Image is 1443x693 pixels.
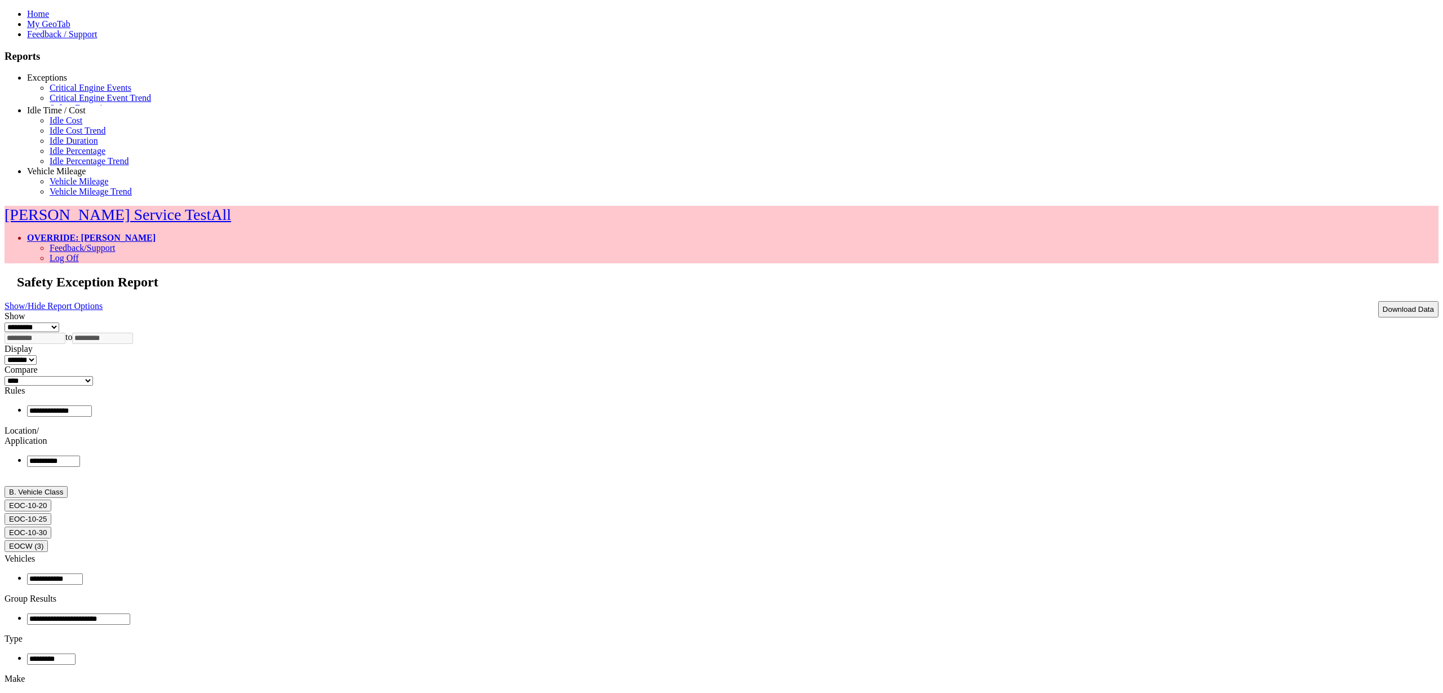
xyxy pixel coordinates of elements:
h3: Reports [5,50,1438,63]
a: Vehicle Mileage Trend [50,187,132,196]
label: Show [5,311,25,321]
label: Rules [5,386,25,395]
a: Critical Engine Events [50,83,131,92]
a: Safety Exceptions [50,103,115,113]
a: Vehicle Mileage [27,166,86,176]
button: EOC-10-25 [5,513,51,525]
a: Idle Duration [50,136,98,145]
label: Location/ Application [5,426,47,445]
a: Show/Hide Report Options [5,298,103,314]
span: to [65,332,72,342]
button: EOCW (3) [5,540,48,552]
button: Download Data [1378,301,1438,317]
button: B. Vehicle Class [5,486,68,498]
button: EOC-10-20 [5,500,51,511]
a: My GeoTab [27,19,70,29]
h2: Safety Exception Report [17,275,1438,290]
a: Idle Percentage [50,146,105,156]
a: Log Off [50,253,79,263]
a: Idle Time / Cost [27,105,86,115]
a: Idle Percentage Trend [50,156,129,166]
label: Display [5,344,33,354]
label: Group Results [5,594,56,603]
a: Feedback / Support [27,29,97,39]
a: Home [27,9,49,19]
button: EOC-10-30 [5,527,51,538]
a: Feedback/Support [50,243,115,253]
label: Type [5,634,23,643]
label: Make [5,674,25,683]
label: Vehicles [5,554,35,563]
a: Exceptions [27,73,67,82]
a: [PERSON_NAME] Service TestAll [5,206,231,223]
label: Compare [5,365,38,374]
a: Vehicle Mileage [50,176,108,186]
a: OVERRIDE: [PERSON_NAME] [27,233,156,242]
a: Idle Cost Trend [50,126,106,135]
a: Idle Cost [50,116,82,125]
a: Critical Engine Event Trend [50,93,151,103]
